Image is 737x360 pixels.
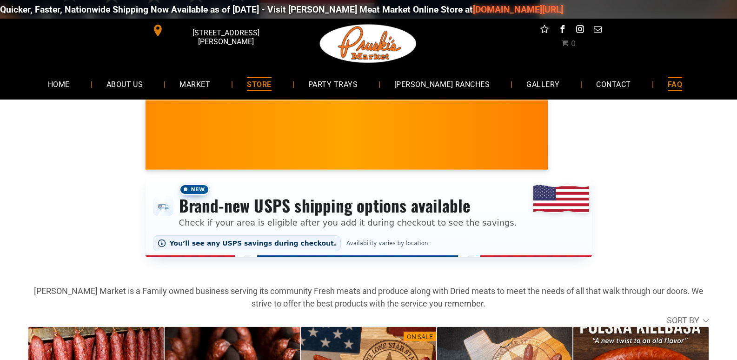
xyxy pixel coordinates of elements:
[654,72,696,96] a: FAQ
[233,72,285,96] a: STORE
[345,240,432,247] span: Availability varies by location.
[179,195,517,216] h3: Brand-new USPS shipping options available
[512,72,573,96] a: GALLERY
[34,72,84,96] a: HOME
[34,286,704,308] strong: [PERSON_NAME] Market is a Family owned business serving its community Fresh meats and produce alo...
[582,72,644,96] a: CONTACT
[146,23,288,38] a: [STREET_ADDRESS][PERSON_NAME]
[318,19,418,69] img: Pruski-s+Market+HQ+Logo2-1920w.png
[179,216,517,229] p: Check if your area is eligible after you add it during checkout to see the savings.
[591,23,604,38] a: email
[166,24,286,51] span: [STREET_ADDRESS][PERSON_NAME]
[571,39,576,48] span: 0
[574,23,586,38] a: instagram
[556,23,568,38] a: facebook
[146,178,592,257] div: Shipping options announcement
[166,72,224,96] a: MARKET
[407,333,433,342] div: On Sale
[294,72,372,96] a: PARTY TRAYS
[380,72,504,96] a: [PERSON_NAME] RANCHES
[170,240,337,247] span: You’ll see any USPS savings during checkout.
[538,23,551,38] a: Social network
[538,141,721,156] span: [PERSON_NAME] MARKET
[93,72,157,96] a: ABOUT US
[179,184,210,195] span: New
[466,4,556,15] a: [DOMAIN_NAME][URL]
[668,77,682,91] span: FAQ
